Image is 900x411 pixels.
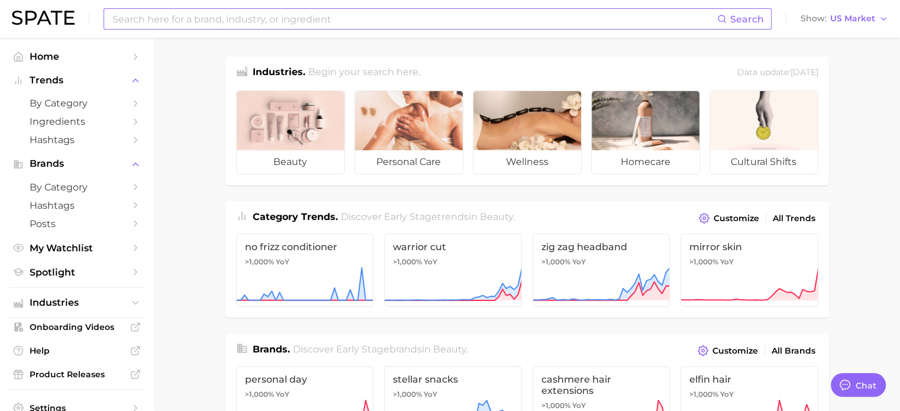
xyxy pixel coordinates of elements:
span: Hashtags [30,200,124,211]
div: Data update: [DATE] [737,65,818,81]
a: Ingredients [9,112,144,131]
span: US Market [830,15,875,22]
a: Onboarding Videos [9,318,144,336]
span: Hashtags [30,134,124,145]
span: >1,000% [541,257,570,266]
button: Trends [9,72,144,89]
span: YoY [572,401,586,410]
span: beauty [480,211,513,222]
span: personal care [355,150,463,174]
a: no frizz conditioner>1,000% YoY [236,234,374,307]
span: Ingredients [30,116,124,127]
span: Discover Early Stage trends in . [341,211,515,222]
button: ShowUS Market [798,11,891,27]
span: personal day [245,374,365,385]
span: Show [801,15,827,22]
input: Search here for a brand, industry, or ingredient [111,9,717,29]
span: YoY [572,257,586,267]
span: homecare [592,150,699,174]
span: YoY [424,390,437,399]
span: My Watchlist [30,242,124,254]
a: All Brands [769,343,818,359]
span: Customize [712,346,758,356]
a: mirror skin>1,000% YoY [680,234,818,307]
span: Spotlight [30,267,124,278]
span: Category Trends . [253,211,338,222]
span: >1,000% [393,390,422,399]
a: My Watchlist [9,239,144,257]
span: >1,000% [541,401,570,410]
h1: Industries. [253,65,305,81]
span: Posts [30,218,124,229]
a: beauty [236,90,345,174]
span: Discover Early Stage brands in . [293,344,468,355]
span: Industries [30,297,124,308]
span: cultural shifts [710,150,818,174]
a: by Category [9,178,144,196]
span: YoY [276,257,289,267]
span: Trends [30,75,124,86]
span: warrior cut [393,241,513,253]
a: personal care [354,90,463,174]
button: Customize [695,342,760,359]
span: >1,000% [393,257,422,266]
a: Help [9,342,144,360]
span: >1,000% [689,390,718,399]
span: zig zag headband [541,241,662,253]
a: All Trends [770,211,818,226]
button: Brands [9,155,144,173]
span: Help [30,345,124,356]
span: Home [30,51,124,62]
a: cultural shifts [709,90,818,174]
span: YoY [720,257,734,267]
span: >1,000% [689,257,718,266]
span: by Category [30,182,124,193]
span: no frizz conditioner [245,241,365,253]
span: Brands [30,158,124,169]
span: elfin hair [689,374,809,385]
span: >1,000% [245,257,274,266]
span: mirror skin [689,241,809,253]
span: Product Releases [30,369,124,380]
span: beauty [237,150,344,174]
a: zig zag headband>1,000% YoY [533,234,670,307]
span: All Trends [773,213,815,224]
a: Spotlight [9,263,144,281]
a: Posts [9,215,144,233]
a: Hashtags [9,196,144,215]
span: stellar snacks [393,374,513,385]
a: warrior cut>1,000% YoY [384,234,522,307]
a: wellness [473,90,582,174]
span: by Category [30,98,124,109]
span: YoY [720,390,734,399]
span: Search [730,14,764,25]
span: Brands . [253,344,290,355]
a: Product Releases [9,365,144,383]
button: Industries [9,294,144,312]
span: cashmere hair extensions [541,374,662,396]
h2: Begin your search here. [308,65,420,81]
span: Customize [714,213,759,224]
span: beauty [433,344,466,355]
span: Onboarding Videos [30,322,124,332]
button: Customize [696,210,762,226]
a: homecare [591,90,700,174]
span: All Brands [772,346,815,356]
a: Home [9,47,144,66]
span: YoY [276,390,289,399]
img: SPATE [12,11,75,25]
span: YoY [424,257,437,267]
a: Hashtags [9,131,144,149]
a: by Category [9,94,144,112]
span: wellness [473,150,581,174]
span: >1,000% [245,390,274,399]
